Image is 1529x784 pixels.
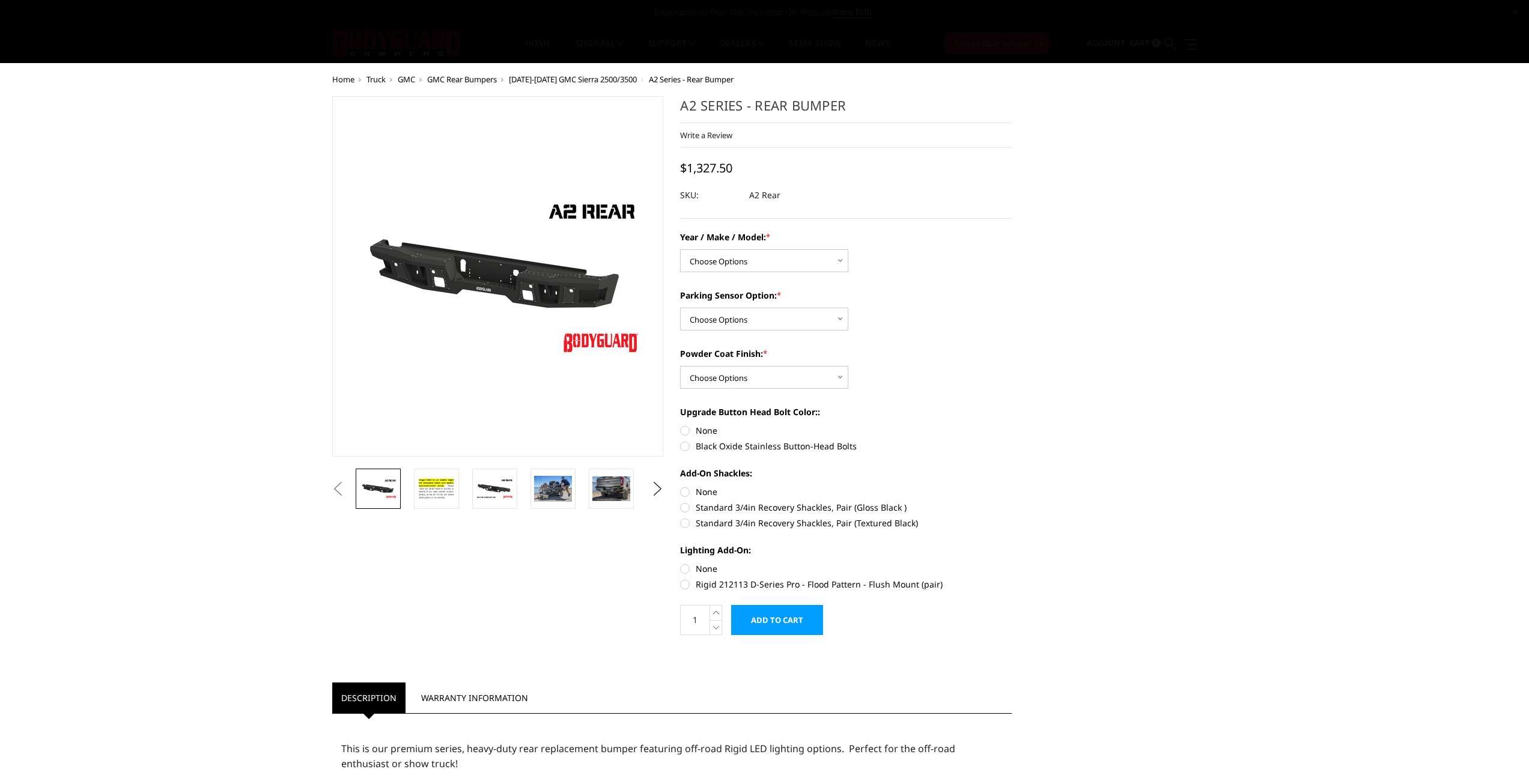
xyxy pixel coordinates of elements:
[427,74,497,85] a: GMC Rear Bumpers
[329,480,347,498] button: Previous
[955,37,1031,50] span: Select Your Vehicle
[1129,37,1150,48] span: Cart
[680,130,732,141] a: Write a Review
[1039,37,1044,49] span: ▾
[412,682,537,713] a: Warranty Information
[366,74,386,85] a: Truck
[534,476,572,501] img: A2 Series - Rear Bumper
[680,578,1012,591] label: Rigid 212113 D-Series Pro - Flood Pattern - Flush Mount (pair)
[680,289,1012,302] label: Parking Sensor Option:
[1152,38,1161,47] span: 0
[509,74,637,85] a: [DATE]-[DATE] GMC Sierra 2500/3500
[731,605,823,635] input: Add to Cart
[1087,37,1125,48] span: Account
[418,476,455,502] img: A2 Series - Rear Bumper
[832,6,872,18] a: More Info
[341,742,955,770] span: This is our premium series, heavy-duty rear replacement bumper featuring off-road Rigid LED light...
[865,39,890,62] a: News
[680,96,1012,123] h1: A2 Series - Rear Bumper
[1129,27,1161,59] a: Cart 0
[720,39,765,62] a: Dealers
[680,501,1012,514] label: Standard 3/4in Recovery Shackles, Pair (Gloss Black )
[944,32,1050,54] button: Select Your Vehicle
[680,424,1012,437] label: None
[789,39,841,62] a: SEMA Show
[1087,27,1125,59] a: Account
[525,39,551,62] a: Home
[332,682,406,713] a: Description
[680,406,1012,418] label: Upgrade Button Head Bolt Color::
[332,96,664,457] a: A2 Series - Rear Bumper
[476,478,514,499] img: A2 Series - Rear Bumper
[680,544,1012,556] label: Lighting Add-On:
[332,31,461,56] img: BODYGUARD BUMPERS
[680,562,1012,575] label: None
[680,467,1012,479] label: Add-On Shackles:
[576,39,624,62] a: shop all
[680,160,732,176] span: $1,327.50
[680,440,1012,452] label: Black Oxide Stainless Button-Head Bolts
[680,517,1012,529] label: Standard 3/4in Recovery Shackles, Pair (Textured Black)
[680,485,1012,498] label: None
[648,39,696,62] a: Support
[398,74,415,85] a: GMC
[749,184,780,206] dd: A2 Rear
[648,480,666,498] button: Next
[680,184,740,206] dt: SKU:
[359,478,397,499] img: A2 Series - Rear Bumper
[649,74,734,85] span: A2 Series - Rear Bumper
[680,347,1012,360] label: Powder Coat Finish:
[332,74,354,85] a: Home
[680,231,1012,243] label: Year / Make / Model:
[592,476,630,501] img: A2 Series - Rear Bumper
